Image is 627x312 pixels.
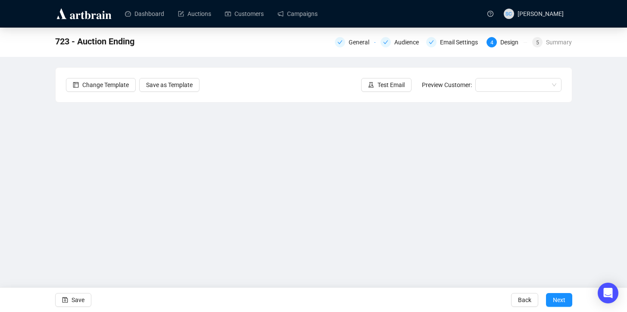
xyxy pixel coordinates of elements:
span: experiment [368,82,374,88]
div: Audience [394,37,424,47]
span: save [62,297,68,303]
span: check [337,40,343,45]
span: 723 - Auction Ending [55,34,134,48]
div: Email Settings [426,37,481,47]
button: Save [55,293,91,307]
span: Save [72,288,84,312]
button: Next [546,293,572,307]
button: Save as Template [139,78,200,92]
button: Back [511,293,538,307]
span: check [429,40,434,45]
span: question-circle [487,11,493,17]
div: 4Design [487,37,527,47]
div: Open Intercom Messenger [598,283,618,303]
div: Email Settings [440,37,483,47]
img: logo [55,7,113,21]
span: Change Template [82,80,129,90]
span: Save as Template [146,80,193,90]
div: General [349,37,374,47]
div: Summary [546,37,572,47]
a: Campaigns [278,3,318,25]
div: General [335,37,375,47]
span: Next [553,288,565,312]
span: 4 [490,40,493,46]
span: Test Email [377,80,405,90]
div: Audience [381,37,421,47]
div: 5Summary [532,37,572,47]
a: Dashboard [125,3,164,25]
span: layout [73,82,79,88]
div: Design [500,37,524,47]
span: [PERSON_NAME] [518,10,564,17]
button: Test Email [361,78,412,92]
a: Customers [225,3,264,25]
span: check [383,40,388,45]
span: SC [505,9,512,18]
span: Back [518,288,531,312]
span: Preview Customer: [422,81,472,88]
span: 5 [536,40,539,46]
a: Auctions [178,3,211,25]
button: Change Template [66,78,136,92]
